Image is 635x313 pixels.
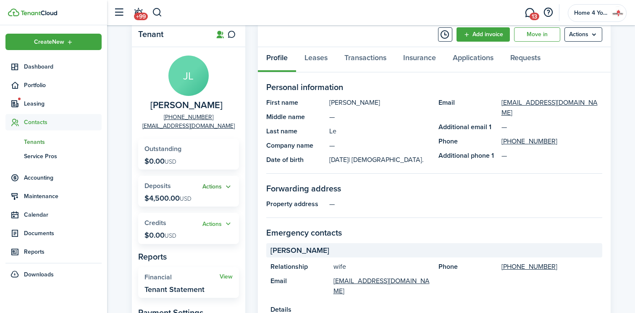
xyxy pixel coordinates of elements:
[111,5,127,21] button: Open sidebar
[530,13,539,20] span: 13
[438,27,452,42] button: Timeline
[144,181,171,191] span: Deposits
[202,182,233,192] button: Open menu
[574,10,608,16] span: Home 4 You Properties
[502,47,549,72] a: Requests
[134,13,148,20] span: +99
[444,47,502,72] a: Applications
[165,231,176,240] span: USD
[266,182,602,195] panel-main-section-title: Forwarding address
[611,6,625,20] img: Home 4 You Properties
[152,5,163,20] button: Search
[438,98,497,118] panel-main-title: Email
[457,27,510,42] a: Add invoice
[165,157,176,166] span: USD
[144,218,166,228] span: Credits
[336,47,395,72] a: Transactions
[144,157,176,165] p: $0.00
[266,141,325,151] panel-main-title: Company name
[329,126,430,136] panel-main-description: Le
[395,47,444,72] a: Insurance
[168,56,209,96] avatar-text: JL
[202,219,233,229] button: Actions
[522,2,538,24] a: Messaging
[24,210,102,219] span: Calendar
[266,112,325,122] panel-main-title: Middle name
[21,11,57,16] img: TenantCloud
[564,27,602,42] button: Open menu
[5,58,102,75] a: Dashboard
[5,34,102,50] button: Open menu
[296,47,336,72] a: Leases
[24,192,102,201] span: Maintenance
[438,151,497,161] panel-main-title: Additional phone 1
[5,135,102,149] a: Tenants
[24,229,102,238] span: Documents
[329,112,430,122] panel-main-description: —
[329,199,602,209] panel-main-description: —
[202,219,233,229] button: Open menu
[329,98,430,108] panel-main-description: [PERSON_NAME]
[24,118,102,127] span: Contacts
[266,98,325,108] panel-main-title: First name
[144,273,220,281] widget-stats-title: Financial
[24,138,102,146] span: Tenants
[329,155,430,165] panel-main-description: [DATE]
[329,141,430,151] panel-main-description: —
[24,152,102,161] span: Service Pros
[180,194,192,203] span: USD
[164,113,213,122] a: [PHONE_NUMBER]
[266,199,325,209] panel-main-title: Property address
[220,273,233,280] a: View
[144,285,205,294] widget-stats-description: Tenant Statement
[24,247,102,256] span: Reports
[501,136,557,146] a: [PHONE_NUMBER]
[24,62,102,71] span: Dashboard
[349,155,424,164] span: | [DEMOGRAPHIC_DATA].
[144,194,192,202] p: $4,500.00
[501,262,557,272] a: [PHONE_NUMBER]
[24,270,54,279] span: Downloads
[24,173,102,182] span: Accounting
[501,98,602,118] a: [EMAIL_ADDRESS][DOMAIN_NAME]
[8,8,19,16] img: TenantCloud
[438,136,497,146] panel-main-title: Phone
[270,276,329,296] panel-main-title: Email
[5,149,102,163] a: Service Pros
[438,122,497,132] panel-main-title: Additional email 1
[144,144,181,154] span: Outstanding
[266,226,602,239] panel-main-section-title: Emergency contacts
[438,262,497,272] panel-main-title: Phone
[514,27,560,42] a: Move in
[202,182,233,192] button: Actions
[270,262,329,272] panel-main-title: Relationship
[24,99,102,108] span: Leasing
[333,276,430,296] a: [EMAIL_ADDRESS][DOMAIN_NAME]
[34,39,64,45] span: Create New
[564,27,602,42] menu-btn: Actions
[270,245,329,256] span: [PERSON_NAME]
[266,81,602,93] panel-main-section-title: Personal information
[24,81,102,90] span: Portfolio
[5,244,102,260] a: Reports
[266,155,325,165] panel-main-title: Date of birth
[142,122,235,130] a: [EMAIL_ADDRESS][DOMAIN_NAME]
[144,231,176,239] p: $0.00
[150,100,223,111] span: Johnny Le
[266,126,325,136] panel-main-title: Last name
[130,2,146,24] a: Notifications
[333,262,430,272] panel-main-description: wife
[138,250,239,263] panel-main-subtitle: Reports
[541,5,555,20] button: Open resource center
[138,29,205,39] panel-main-title: Tenant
